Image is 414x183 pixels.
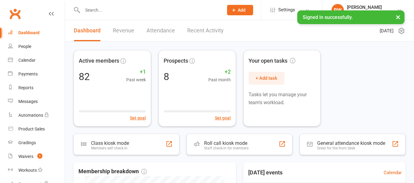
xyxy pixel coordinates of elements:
[303,14,353,20] span: Signed in successfully.
[18,113,43,118] div: Automations
[204,146,249,150] div: Staff check-in for members
[317,140,385,146] div: General attendance kiosk mode
[37,153,42,159] span: 1
[249,91,316,106] p: Tasks let you manage your team's workload.
[8,108,65,122] a: Automations
[126,68,146,76] span: +1
[187,20,224,41] a: Recent Activity
[18,126,45,131] div: Product Sales
[278,3,295,17] span: Settings
[79,72,90,82] div: 82
[332,4,344,16] div: RW
[384,169,402,176] a: Calendar
[130,115,146,121] button: Set goal
[18,168,37,173] div: Workouts
[18,154,33,159] div: Waivers
[91,146,129,150] div: Members self check-in
[215,115,231,121] button: Set goal
[7,6,23,21] a: Clubworx
[227,5,253,15] button: Add
[8,81,65,95] a: Reports
[164,57,188,65] span: Prospects
[18,44,31,49] div: People
[113,20,134,41] a: Revenue
[204,140,249,146] div: Roll call kiosk mode
[8,136,65,150] a: Gradings
[18,58,36,63] div: Calendar
[8,67,65,81] a: Payments
[18,30,40,35] div: Dashboard
[8,95,65,108] a: Messages
[208,76,231,83] span: Past month
[8,122,65,136] a: Product Sales
[8,26,65,40] a: Dashboard
[18,85,33,90] div: Reports
[18,140,36,145] div: Gradings
[347,10,388,16] div: [PERSON_NAME] BJJ
[18,71,38,76] div: Payments
[317,146,385,150] div: Great for the front desk
[78,167,147,176] span: Membership breakdown
[146,20,175,41] a: Attendance
[249,57,295,65] span: Your open tasks
[164,72,169,82] div: 8
[8,53,65,67] a: Calendar
[243,167,287,178] h3: [DATE] events
[347,5,388,10] div: [PERSON_NAME]
[8,40,65,53] a: People
[393,10,404,24] button: ×
[208,68,231,76] span: +2
[249,72,284,85] button: + Add task
[18,99,38,104] div: Messages
[91,140,129,146] div: Class kiosk mode
[238,8,245,13] span: Add
[79,57,119,65] span: Active members
[380,27,393,35] span: [DATE]
[8,163,65,177] a: Workouts
[8,150,65,163] a: Waivers 1
[126,76,146,83] span: Past week
[81,6,219,14] input: Search...
[74,20,101,41] a: Dashboard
